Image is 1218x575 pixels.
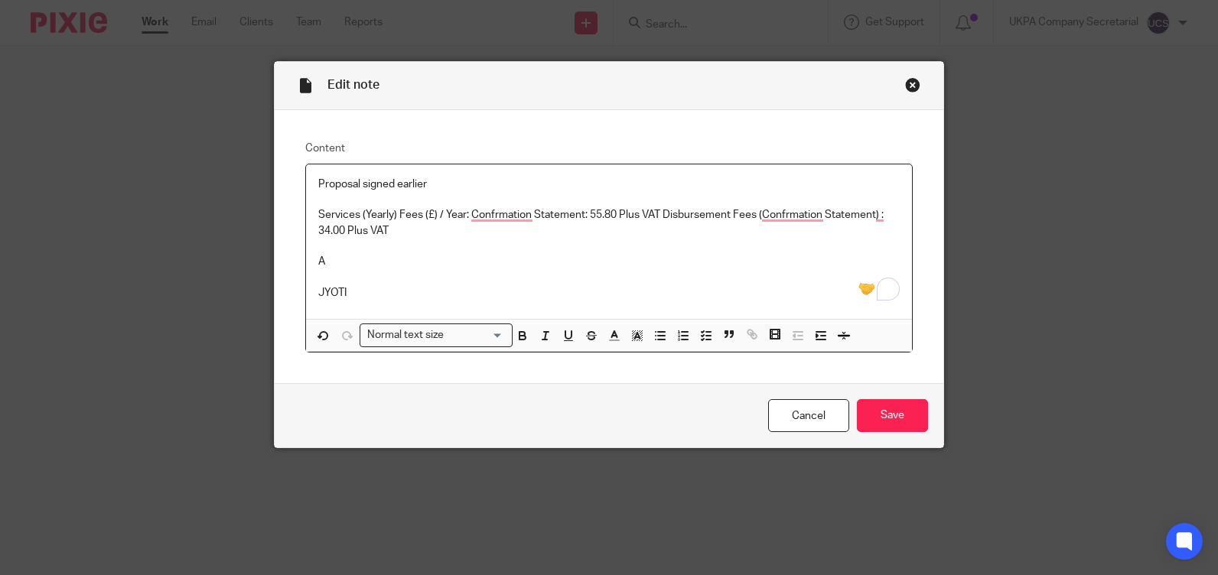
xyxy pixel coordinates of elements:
[318,254,900,269] p: A
[448,327,503,343] input: Search for option
[768,399,849,432] a: Cancel
[360,323,513,347] div: Search for option
[305,141,913,156] label: Content
[306,164,912,319] div: To enrich screen reader interactions, please activate Accessibility in Grammarly extension settings
[363,327,447,343] span: Normal text size
[905,77,920,93] div: Close this dialog window
[857,399,928,432] input: Save
[318,177,900,192] p: Proposal signed earlier
[327,79,379,91] span: Edit note
[318,207,900,239] p: Services (Yearly) Fees (£) / Year: Confrmation Statement: 55.80 Plus VAT Disbursement Fees (Confr...
[318,285,900,300] p: JYOTI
